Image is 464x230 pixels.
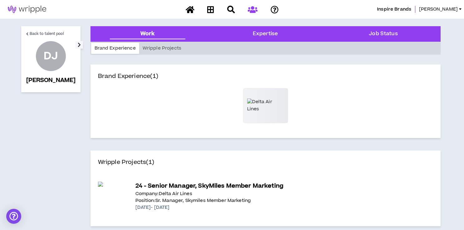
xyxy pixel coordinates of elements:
span: Inspire Brands [377,6,411,13]
div: Expertise [253,30,278,38]
p: Company: Delta Air Lines [135,190,433,197]
p: [PERSON_NAME] [26,76,76,85]
div: Open Intercom Messenger [6,209,21,224]
h4: Wripple Projects (1) [98,158,433,174]
img: 0EvNHKbeqjjk7Wr5fgrGQHHcA9UszauqoOnIpmIU.jpeg [98,182,128,187]
p: 24 - Senior Manager, SkyMiles Member Marketing [135,182,433,190]
div: DJ [44,51,58,61]
a: Back to talent pool [26,26,64,41]
p: [DATE] - [DATE] [135,204,433,211]
img: Delta Air Lines [247,98,284,113]
div: DeVaughn J. [36,41,66,71]
h4: Brand Experience (1) [98,72,433,88]
p: Position: Sr. Manager, Skymiles Member Marketing [135,197,433,204]
span: [PERSON_NAME] [419,6,458,13]
div: Wripple Projects [139,43,185,54]
span: Back to talent pool [30,31,64,37]
div: Work [140,30,154,38]
div: Brand Experience [91,43,139,54]
div: Job Status [369,30,398,38]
